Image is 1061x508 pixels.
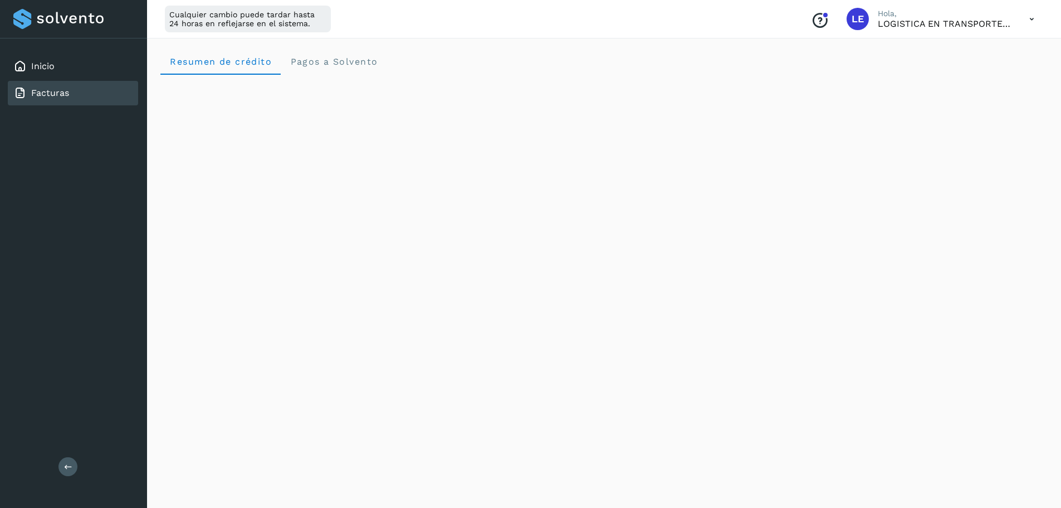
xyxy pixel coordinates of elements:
p: LOGISTICA EN TRANSPORTE ATEPOXCO S DE RL DE CV [878,18,1011,29]
span: Resumen de crédito [169,56,272,67]
a: Inicio [31,61,55,71]
span: Pagos a Solvento [290,56,378,67]
div: Facturas [8,81,138,105]
div: Cualquier cambio puede tardar hasta 24 horas en reflejarse en el sistema. [165,6,331,32]
a: Facturas [31,88,69,98]
div: Inicio [8,54,138,79]
p: Hola, [878,9,1011,18]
